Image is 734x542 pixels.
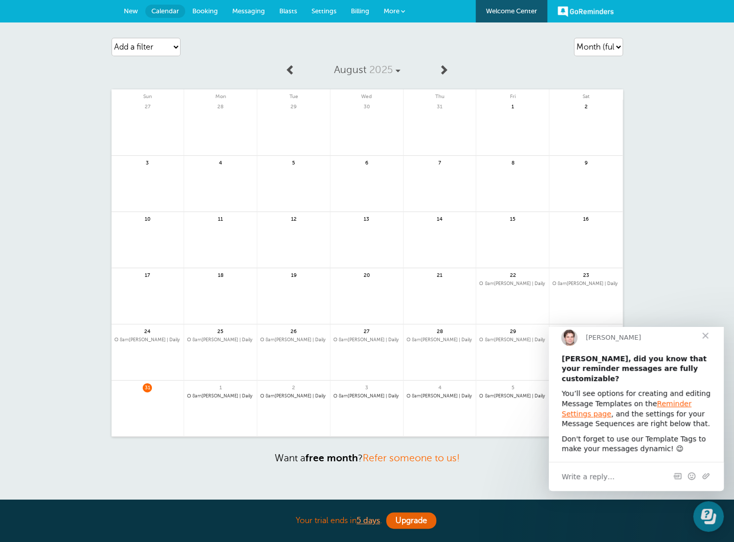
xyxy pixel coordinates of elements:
[216,383,225,391] span: 1
[479,337,546,343] span: Lillian Wong | Daily
[333,337,400,343] span: Lillian Wong | Daily
[312,7,337,15] span: Settings
[187,393,254,399] span: Lillian Wong | Daily
[435,383,444,391] span: 4
[479,281,546,287] span: Lillian Wong | Daily
[435,327,444,335] span: 28
[184,89,257,100] span: Mon
[192,7,218,15] span: Booking
[289,327,298,335] span: 26
[508,215,517,222] span: 15
[333,393,400,399] span: Lillian Wong | Daily
[479,337,546,343] a: 8am[PERSON_NAME] | Daily
[362,215,371,222] span: 13
[13,143,66,156] span: Write a reply…
[260,337,327,343] span: Lillian Wong | Daily
[333,64,366,76] span: August
[143,327,152,335] span: 24
[693,501,724,532] iframe: Resource center
[484,281,494,286] span: 8am
[384,7,399,15] span: More
[187,393,254,399] a: 8am[PERSON_NAME] | Daily
[124,7,138,15] span: New
[216,158,225,166] span: 4
[143,102,152,110] span: 27
[479,281,546,287] a: 8am[PERSON_NAME] | Daily
[582,158,591,166] span: 9
[552,281,619,287] a: 8am[PERSON_NAME] | Daily
[339,393,348,398] span: 8am
[407,393,473,399] span: Lillian Wong | Daily
[407,393,473,399] a: 8am[PERSON_NAME] | Daily
[582,215,591,222] span: 16
[305,453,358,463] strong: free month
[257,89,330,100] span: Tue
[187,337,254,343] span: Lillian Wong | Daily
[357,516,380,525] a: 5 days
[362,158,371,166] span: 6
[289,215,298,222] span: 12
[216,102,225,110] span: 28
[362,102,371,110] span: 30
[508,271,517,278] span: 22
[508,383,517,391] span: 5
[115,337,181,343] span: Lillian Wong | Daily
[112,89,184,100] span: Sun
[362,383,371,391] span: 3
[549,327,724,491] iframe: Intercom live chat message
[582,271,591,278] span: 23
[435,215,444,222] span: 14
[479,393,546,399] a: 8am[PERSON_NAME] | Daily
[582,102,591,110] span: 2
[265,337,275,342] span: 8am
[339,337,348,342] span: 8am
[143,383,152,391] span: 31
[112,452,623,464] p: Want a ?
[120,337,129,342] span: 8am
[13,28,158,56] b: [PERSON_NAME], did you know that your reminder messages are fully customizable?
[216,215,225,222] span: 11
[369,64,392,76] span: 2025
[476,89,549,100] span: Fri
[143,158,152,166] span: 3
[143,215,152,222] span: 10
[407,337,473,343] a: 8am[PERSON_NAME] | Daily
[13,73,143,91] a: Reminder Settings page
[289,271,298,278] span: 19
[479,393,546,399] span: Lillian Wong | Daily
[333,393,400,399] a: 8am[PERSON_NAME] | Daily
[508,327,517,335] span: 29
[192,393,202,398] span: 8am
[13,107,162,127] div: Don't forget to use our Template Tags to make your messages dynamic! 😉
[216,271,225,278] span: 18
[484,393,494,398] span: 8am
[289,383,298,391] span: 2
[508,158,517,166] span: 8
[192,337,202,342] span: 8am
[145,5,185,18] a: Calendar
[151,7,179,15] span: Calendar
[386,512,436,529] a: Upgrade
[552,281,619,287] span: Lillian Wong | Daily
[549,89,622,100] span: Sat
[330,89,403,100] span: Wed
[508,102,517,110] span: 1
[484,337,494,342] span: 8am
[265,393,275,398] span: 8am
[404,89,476,100] span: Thu
[112,510,623,532] div: Your trial ends in .
[187,337,254,343] a: 8am[PERSON_NAME] | Daily
[351,7,369,15] span: Billing
[260,337,327,343] a: 8am[PERSON_NAME] | Daily
[13,62,162,102] div: You’ll see options for creating and editing Message Templates on the , and the settings for your ...
[333,337,400,343] a: 8am[PERSON_NAME] | Daily
[143,271,152,278] span: 17
[435,271,444,278] span: 21
[363,453,460,463] a: Refer someone to us!
[216,327,225,335] span: 25
[362,271,371,278] span: 20
[407,337,473,343] span: Lillian Wong | Daily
